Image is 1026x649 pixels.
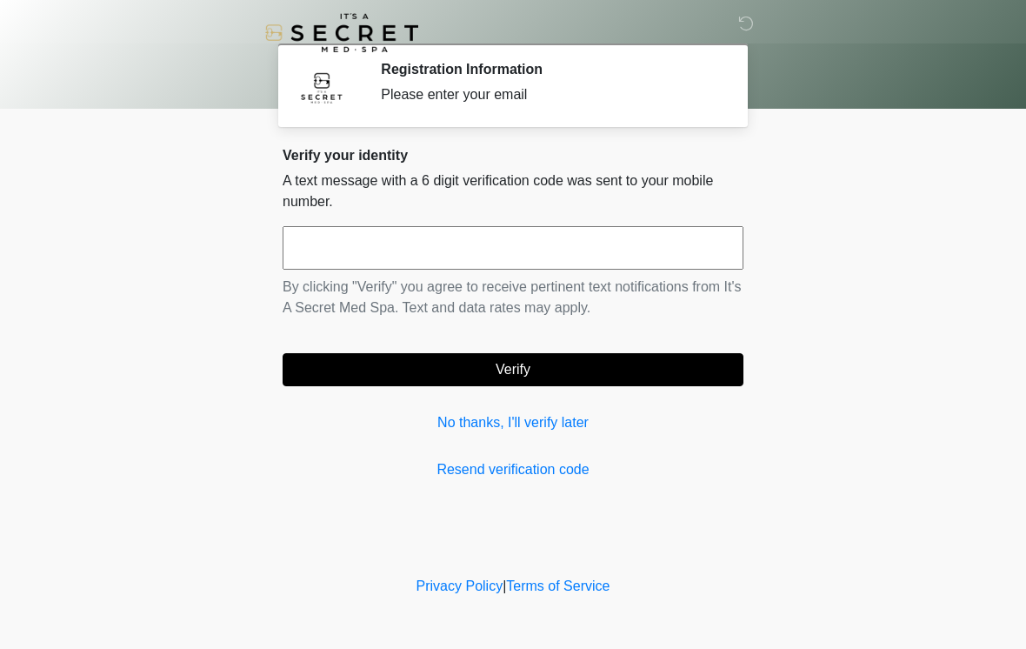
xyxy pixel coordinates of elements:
a: Resend verification code [283,459,743,480]
img: It's A Secret Med Spa Logo [265,13,418,52]
div: Please enter your email [381,84,717,105]
p: A text message with a 6 digit verification code was sent to your mobile number. [283,171,743,212]
img: Agent Avatar [296,61,348,113]
a: Privacy Policy [416,579,503,593]
button: Verify [283,353,743,386]
a: No thanks, I'll verify later [283,412,743,433]
a: | [503,579,506,593]
p: By clicking "Verify" you agree to receive pertinent text notifications from It's A Secret Med Spa... [283,277,743,318]
h2: Registration Information [381,61,717,77]
h2: Verify your identity [283,147,743,164]
a: Terms of Service [506,579,610,593]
